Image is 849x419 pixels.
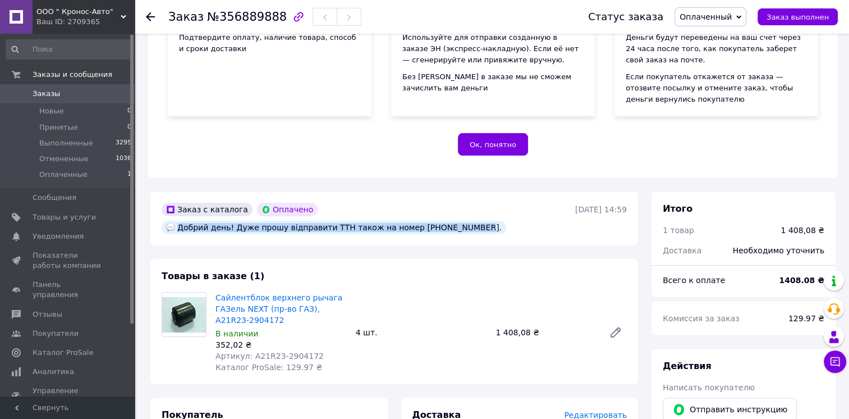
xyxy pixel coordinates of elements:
span: ООО " Кронос-Авто" [36,7,121,17]
span: Аналитика [33,367,74,377]
span: Оплаченные [39,170,88,180]
span: Каталог ProSale [33,348,93,358]
span: Уведомления [33,231,84,242]
div: Без [PERSON_NAME] в заказе мы не сможем зачислить вам деньги [402,71,584,94]
span: Действия [663,361,712,371]
span: Доставка [663,246,701,255]
span: 129.97 ₴ [788,314,824,323]
span: Заказы [33,89,60,99]
span: Отмененные [39,154,88,164]
div: Оплачено [257,203,318,216]
span: Ок, понятно [470,140,516,149]
button: Заказ выполнен [758,8,838,25]
span: Выполненные [39,138,93,148]
span: Товары и услуги [33,212,96,222]
span: 0 [127,122,131,133]
span: Заказ [168,10,204,24]
span: Итого [663,203,692,214]
div: Статус заказа [588,11,663,22]
img: :speech_balloon: [166,223,175,232]
span: Управление сайтом [33,386,104,406]
span: Артикул: A21R23-2904172 [215,352,324,361]
div: 1 408,08 ₴ [781,225,824,236]
div: 4 шт. [351,325,492,340]
span: Отзывы [33,309,62,320]
div: Деньги будут переведены на ваш счет через 24 часа после того, как покупатель заберет свой заказ н... [626,32,807,66]
div: 1 408,08 ₴ [491,325,600,340]
span: №356889888 [207,10,287,24]
button: Чат с покупателем [824,350,846,373]
time: [DATE] 14:59 [575,205,627,214]
div: 352,02 ₴ [215,339,347,350]
span: 1 [127,170,131,180]
span: Новые [39,106,64,116]
span: Заказ выполнен [767,13,829,21]
span: Всего к оплате [663,276,725,285]
span: 1 товар [663,226,694,235]
input: Поиск [6,39,132,60]
span: Показатели работы компании [33,251,104,271]
span: В наличии [215,329,258,338]
span: Каталог ProSale: 129.97 ₴ [215,363,322,372]
a: Редактировать [604,321,627,344]
span: Покупатели [33,329,79,339]
span: Принятые [39,122,78,133]
b: 1408.08 ₴ [779,276,824,285]
img: Сайлентблок верхнего рычага ГАЗель NEXT (пр-во ГАЗ), A21R23-2904172 [162,297,206,333]
div: Используйте для отправки созданную в заказе ЭН (экспресс-накладную). Если её нет — сгенерируйте и... [402,32,584,66]
div: Вернуться назад [146,11,155,22]
span: Товары в заказе (1) [162,271,264,281]
div: Подтвердите оплату, наличие товара, способ и сроки доставки [179,32,360,54]
span: 1036 [116,154,131,164]
button: Ок, понятно [458,133,528,156]
div: Заказ с каталога [162,203,253,216]
div: Ваш ID: 2709365 [36,17,135,27]
span: 3295 [116,138,131,148]
div: Необходимо уточнить [726,238,831,263]
a: Сайлентблок верхнего рычага ГАЗель NEXT (пр-во ГАЗ), A21R23-2904172 [215,293,342,325]
span: Сообщения [33,193,76,203]
span: Оплаченный [680,12,732,21]
span: Комиссия за заказ [663,314,740,323]
span: 0 [127,106,131,116]
span: Заказы и сообщения [33,70,112,80]
div: Добрий день! Дуже прошу відправити ТТН також на номер [PHONE_NUMBER]. [162,221,506,234]
span: Панель управления [33,280,104,300]
div: Если покупатель откажется от заказа — отозвите посылку и отмените заказ, чтобы деньги вернулись п... [626,71,807,105]
span: Написать покупателю [663,383,755,392]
